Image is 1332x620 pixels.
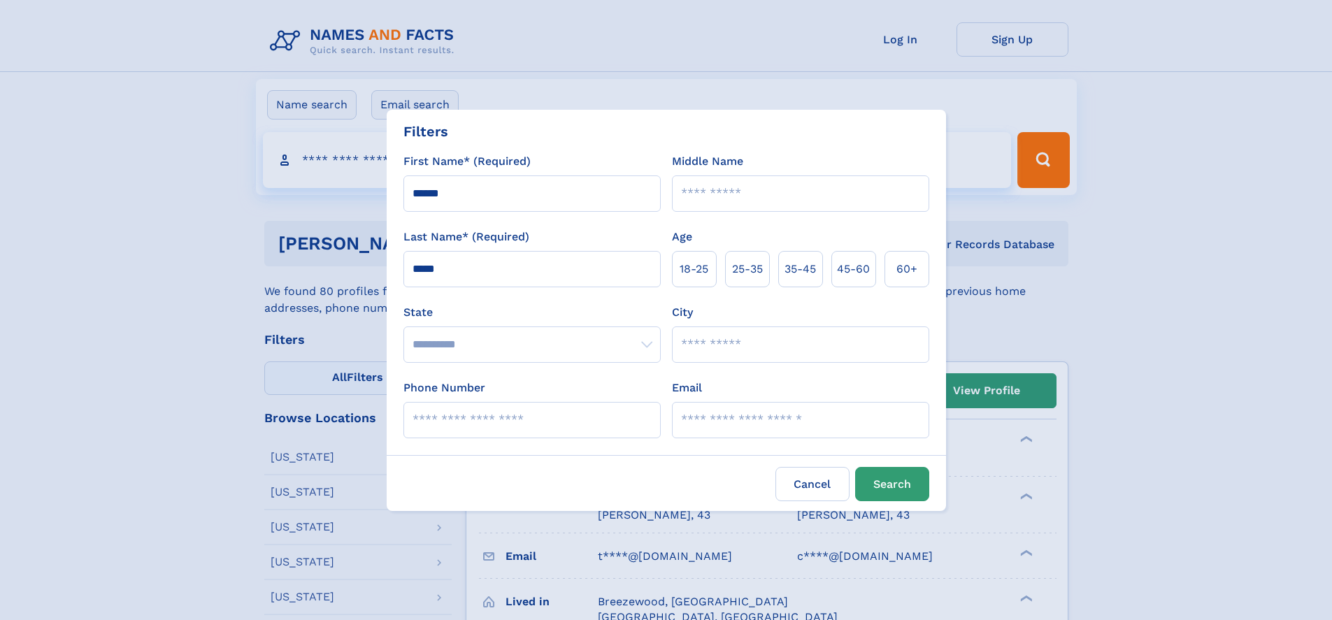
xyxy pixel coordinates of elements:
[403,229,529,245] label: Last Name* (Required)
[732,261,763,277] span: 25‑35
[680,261,708,277] span: 18‑25
[896,261,917,277] span: 60+
[837,261,870,277] span: 45‑60
[403,380,485,396] label: Phone Number
[775,467,850,501] label: Cancel
[403,304,661,321] label: State
[403,121,448,142] div: Filters
[403,153,531,170] label: First Name* (Required)
[672,380,702,396] label: Email
[672,229,692,245] label: Age
[785,261,816,277] span: 35‑45
[855,467,929,501] button: Search
[672,153,743,170] label: Middle Name
[672,304,693,321] label: City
